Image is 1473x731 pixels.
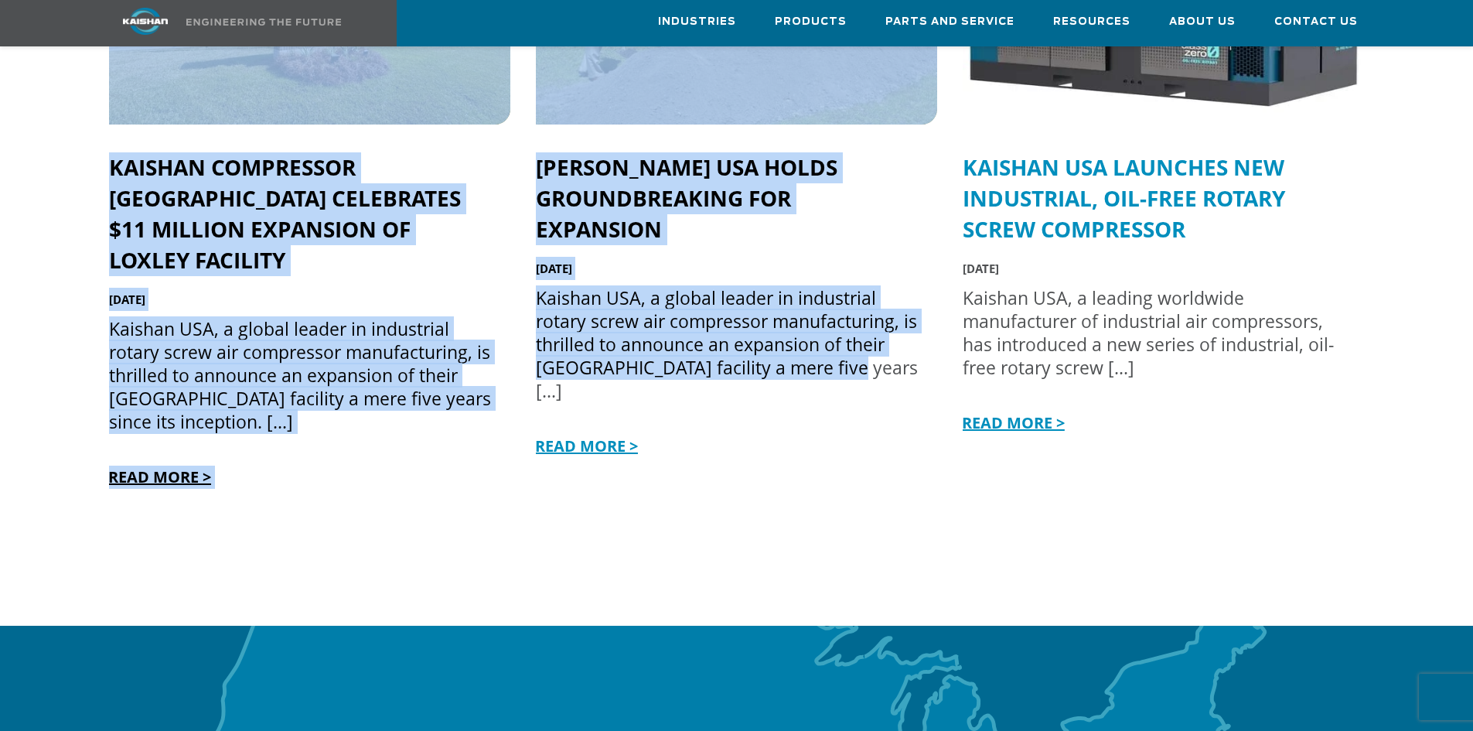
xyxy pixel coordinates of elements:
[536,286,922,402] div: Kaishan USA, a global leader in industrial rotary screw air compressor manufacturing, is thrilled...
[109,317,495,433] div: Kaishan USA, a global leader in industrial rotary screw air compressor manufacturing, is thrilled...
[1274,1,1358,43] a: Contact Us
[536,257,922,280] div: [DATE]
[532,436,638,456] a: READ MORE >
[1053,13,1130,31] span: Resources
[186,19,341,26] img: Engineering the future
[658,13,736,31] span: Industries
[885,13,1014,31] span: Parts and Service
[963,286,1349,379] div: Kaishan USA, a leading worldwide manufacturer of industrial air compressors, has introduced a new...
[775,1,847,43] a: Products
[963,152,1285,244] a: Kaishan USA Launches New Industrial, Oil-Free Rotary Screw Compressor
[87,8,203,35] img: kaishan logo
[1274,13,1358,31] span: Contact Us
[885,1,1014,43] a: Parts and Service
[963,257,1349,280] div: [DATE]
[658,1,736,43] a: Industries
[105,466,211,487] a: READ MORE >
[536,152,837,244] a: [PERSON_NAME] USA Holds Groundbreaking for Expansion
[109,152,461,275] a: Kaishan Compressor [GEOGRAPHIC_DATA] Celebrates $11 Million Expansion of Loxley Facility
[1169,13,1236,31] span: About Us
[1053,1,1130,43] a: Resources
[109,288,495,311] div: [DATE]
[1169,1,1236,43] a: About Us
[959,412,1065,433] a: READ MORE >
[775,13,847,31] span: Products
